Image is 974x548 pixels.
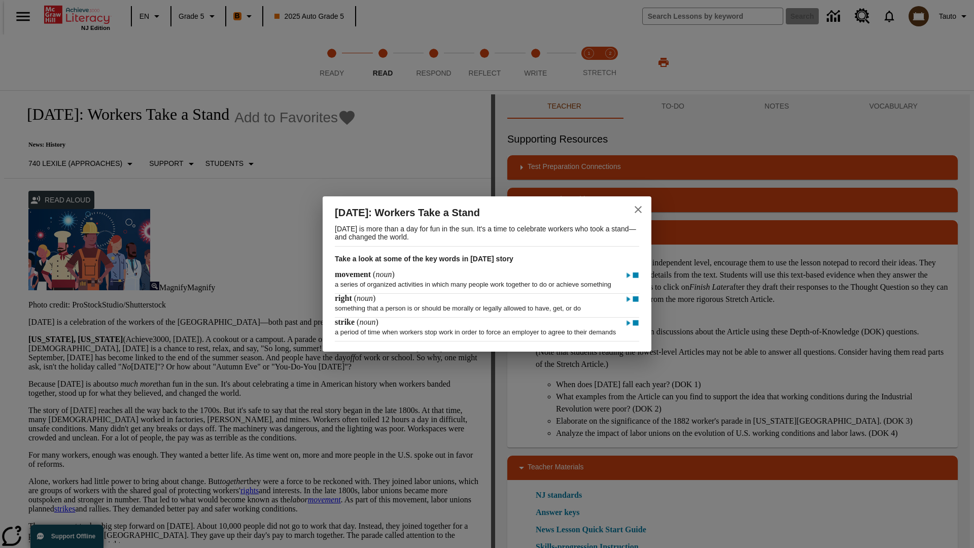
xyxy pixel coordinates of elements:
[632,318,639,328] img: Stop - strike
[335,318,357,326] span: strike
[357,294,373,302] span: noun
[335,294,375,303] h4: ( )
[335,247,639,270] h3: Take a look at some of the key words in [DATE] story
[335,294,354,302] span: right
[335,270,373,279] span: movement
[335,221,639,246] p: [DATE] is more than a day for fun in the sun. It's a time to celebrate workers who took a stand—a...
[335,323,639,336] p: a period of time when workers stop work in order to force an employer to agree to their demands
[632,294,639,304] img: Stop - right
[335,276,639,288] p: a series of organized activities in which many people work together to do or achieve something
[335,204,609,221] h2: [DATE]: Workers Take a Stand
[335,270,395,279] h4: ( )
[632,270,639,281] img: Stop - movement
[375,270,392,279] span: noun
[625,318,632,328] img: Play - strike
[359,318,375,326] span: noun
[335,299,639,312] p: something that a person is or should be morally or legally allowed to have, get, or do
[625,294,632,304] img: Play - right
[335,318,378,327] h4: ( )
[625,270,632,281] img: Play - movement
[626,197,650,222] button: close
